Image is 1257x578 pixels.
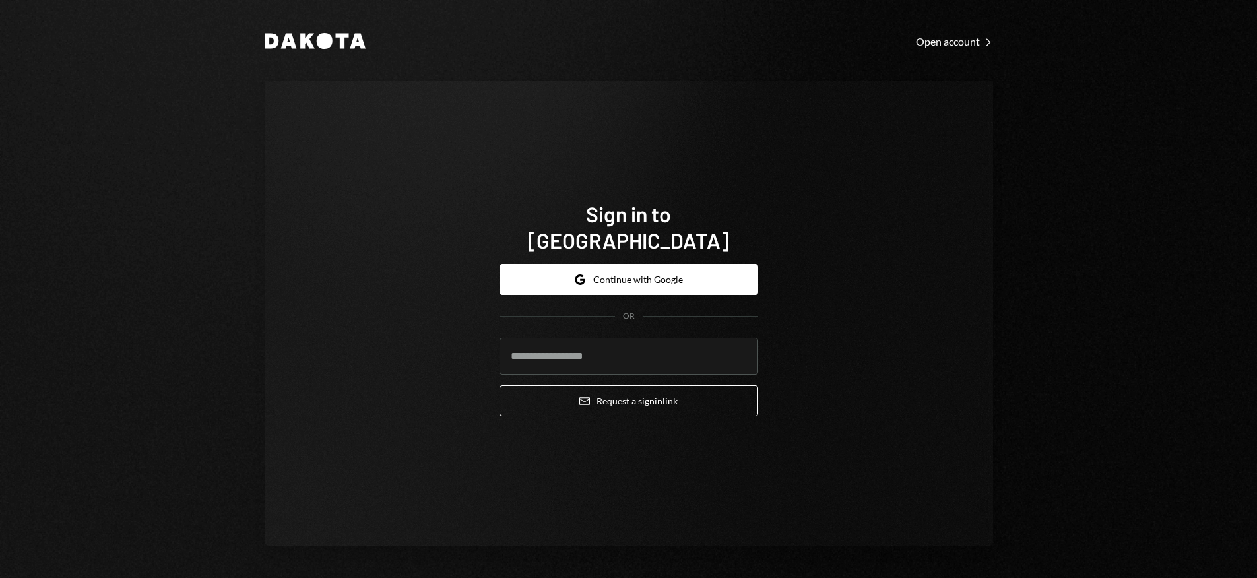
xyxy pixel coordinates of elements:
a: Open account [916,34,993,48]
button: Request a signinlink [500,385,758,416]
div: OR [623,311,635,322]
button: Continue with Google [500,264,758,295]
div: Open account [916,35,993,48]
h1: Sign in to [GEOGRAPHIC_DATA] [500,201,758,253]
